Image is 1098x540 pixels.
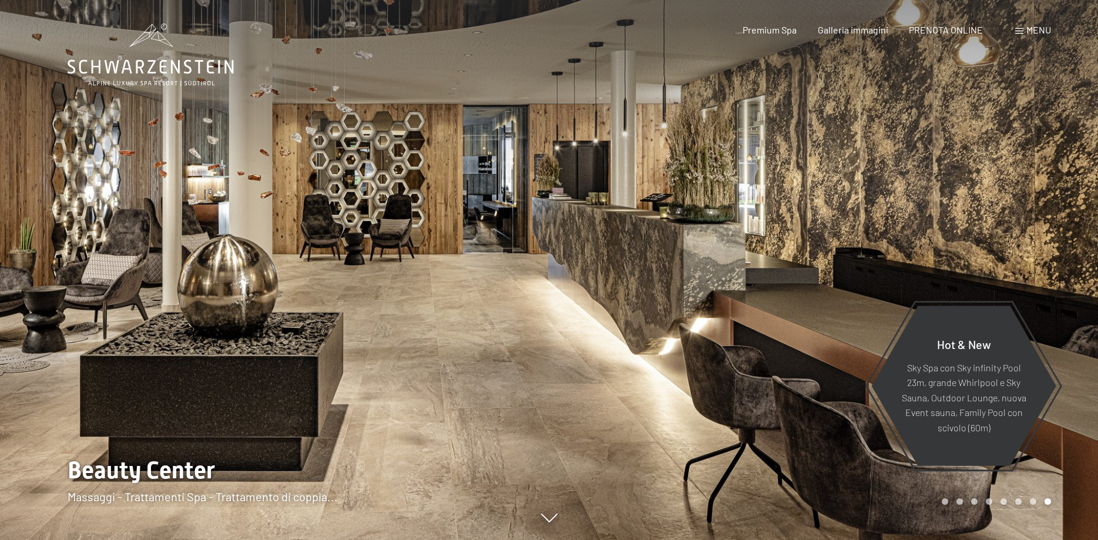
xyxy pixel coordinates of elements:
div: Carousel Page 8 (Current Slide) [1045,498,1051,505]
a: PRENOTA ONLINE [909,24,983,35]
span: Hot & New [937,337,991,351]
div: Carousel Pagination [938,498,1051,505]
a: Premium Spa [743,24,797,35]
div: Carousel Page 6 [1015,498,1022,505]
div: Carousel Page 5 [1000,498,1007,505]
span: Menu [1026,24,1051,35]
a: Hot & New Sky Spa con Sky infinity Pool 23m, grande Whirlpool e Sky Sauna, Outdoor Lounge, nuova ... [871,305,1057,467]
a: Galleria immagini [818,24,888,35]
div: Carousel Page 4 [986,498,992,505]
p: Sky Spa con Sky infinity Pool 23m, grande Whirlpool e Sky Sauna, Outdoor Lounge, nuova Event saun... [900,360,1028,435]
div: Carousel Page 3 [971,498,978,505]
div: Carousel Page 2 [956,498,963,505]
div: Carousel Page 1 [942,498,948,505]
div: Carousel Page 7 [1030,498,1036,505]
